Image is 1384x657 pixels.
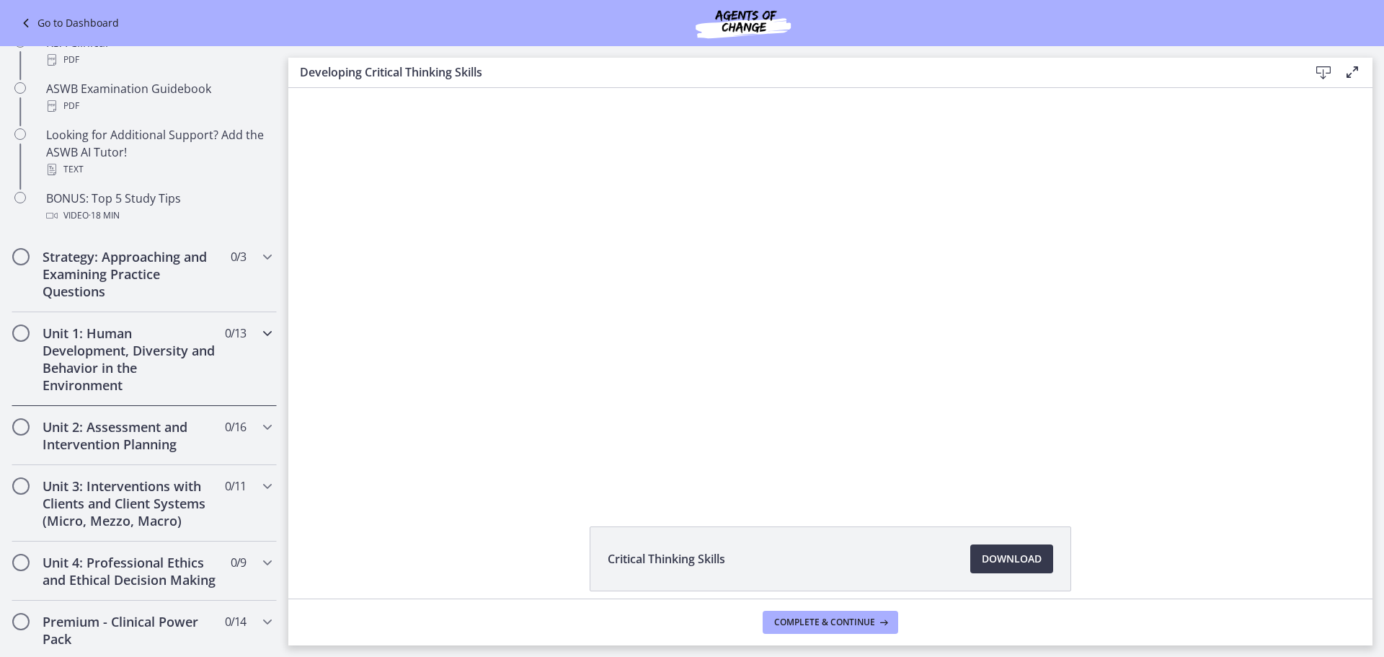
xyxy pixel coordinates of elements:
h2: Unit 4: Professional Ethics and Ethical Decision Making [43,554,218,588]
h3: Developing Critical Thinking Skills [300,63,1286,81]
iframe: Video Lesson [288,88,1372,493]
div: KSA Clinical [46,34,271,69]
span: 0 / 13 [225,325,246,342]
div: BONUS: Top 5 Study Tips [46,190,271,224]
div: PDF [46,97,271,115]
span: Complete & continue [774,617,875,628]
div: PDF [46,51,271,69]
h2: Unit 2: Assessment and Intervention Planning [43,418,218,453]
h2: Strategy: Approaching and Examining Practice Questions [43,248,218,300]
img: Agents of Change [657,6,830,40]
button: Complete & continue [763,611,898,634]
span: Critical Thinking Skills [608,550,725,568]
div: Text [46,161,271,178]
h2: Premium - Clinical Power Pack [43,613,218,648]
h2: Unit 3: Interventions with Clients and Client Systems (Micro, Mezzo, Macro) [43,477,218,529]
span: · 18 min [89,207,120,224]
a: Go to Dashboard [17,14,119,32]
div: Video [46,207,271,224]
h2: Unit 1: Human Development, Diversity and Behavior in the Environment [43,325,218,394]
div: ASWB Examination Guidebook [46,80,271,115]
span: 0 / 14 [225,613,246,630]
span: Download [982,550,1042,568]
a: Download [970,544,1053,573]
div: Looking for Additional Support? Add the ASWB AI Tutor! [46,126,271,178]
span: 0 / 3 [231,248,246,265]
span: 0 / 16 [225,418,246,436]
span: 0 / 9 [231,554,246,571]
span: 0 / 11 [225,477,246,495]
